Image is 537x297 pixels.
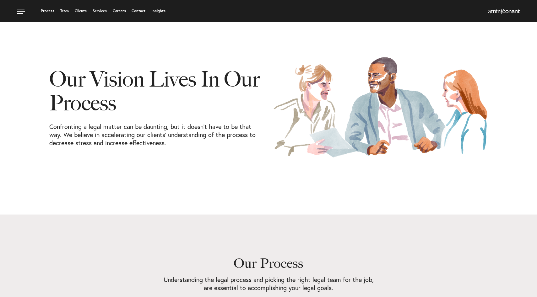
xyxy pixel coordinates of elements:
[113,9,126,13] a: Careers
[488,9,520,14] img: Amini & Conant
[49,67,264,123] h1: Our Vision Lives In Our Process
[93,9,107,13] a: Services
[60,9,69,13] a: Team
[273,56,488,158] img: Our Process
[75,9,87,13] a: Clients
[49,123,264,147] p: Confronting a legal matter can be daunting, but it doesn’t have to be that way. We believe in acc...
[132,9,145,13] a: Contact
[151,9,165,13] a: Insights
[41,9,54,13] a: Process
[488,9,520,14] a: Home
